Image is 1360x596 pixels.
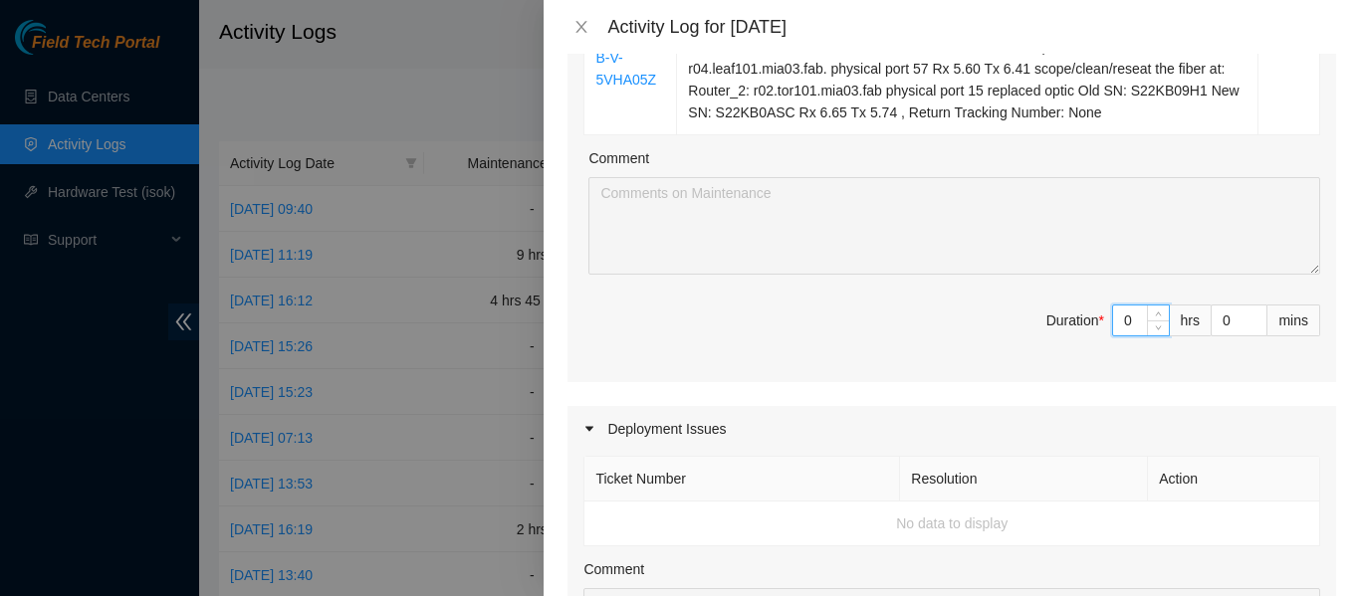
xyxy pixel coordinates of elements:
[677,3,1258,135] td: Resolution: Clean/Replaced optic, Comment: Verified ticket is safe to work on: YES NOCC Authorize...
[573,19,589,35] span: close
[1046,309,1104,331] div: Duration
[588,177,1320,275] textarea: Comment
[584,457,900,501] th: Ticket Number
[607,16,1336,38] div: Activity Log for [DATE]
[1153,322,1165,334] span: down
[567,406,1336,452] div: Deployment Issues
[1153,307,1165,319] span: up
[584,501,1320,546] td: No data to display
[567,18,595,37] button: Close
[583,423,595,435] span: caret-right
[1267,304,1320,336] div: mins
[900,457,1148,501] th: Resolution
[588,147,649,169] label: Comment
[583,558,644,580] label: Comment
[1147,305,1169,320] span: Increase Value
[1147,320,1169,335] span: Decrease Value
[1148,457,1320,501] th: Action
[1170,304,1212,336] div: hrs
